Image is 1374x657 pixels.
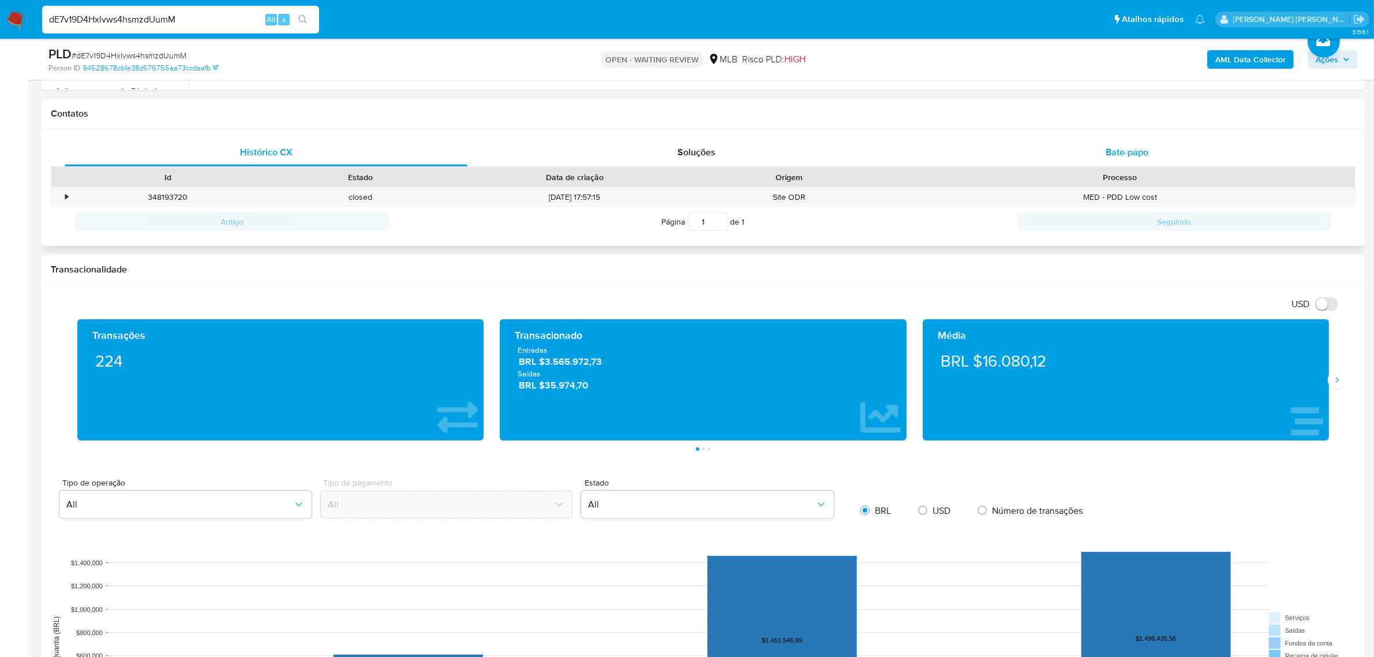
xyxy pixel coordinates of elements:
[1316,50,1338,69] span: Ações
[662,212,745,231] span: Página de
[456,188,693,207] div: [DATE] 17:57:15
[291,12,315,28] button: search-icon
[1106,145,1148,159] span: Bate-papo
[601,51,703,68] p: OPEN - WAITING REVIEW
[267,14,276,25] span: Alt
[240,145,293,159] span: Histórico CX
[742,53,806,66] span: Risco PLD:
[701,171,877,183] div: Origem
[1207,50,1294,69] button: AML Data Collector
[893,171,1347,183] div: Processo
[48,63,80,73] b: Person ID
[1353,13,1365,25] a: Sair
[693,188,885,207] div: Site ODR
[677,145,716,159] span: Soluções
[784,53,806,66] span: HIGH
[885,188,1355,207] div: MED - PDD Low cost
[465,171,685,183] div: Data de criação
[80,171,256,183] div: Id
[1352,27,1368,36] span: 3.156.1
[742,216,745,227] span: 1
[1215,50,1286,69] b: AML Data Collector
[264,188,456,207] div: closed
[72,50,186,61] span: # dE7v19D4Hxlvws4hsmzdUumM
[1122,13,1184,25] span: Atalhos rápidos
[1308,50,1358,69] button: Ações
[65,192,68,203] div: •
[75,212,389,231] button: Antigo
[708,53,737,66] div: MLB
[51,264,1356,275] h1: Transacionalidade
[272,171,448,183] div: Estado
[42,12,319,27] input: Pesquise usuários ou casos...
[282,14,286,25] span: s
[51,108,1356,120] h1: Contatos
[83,63,218,73] a: 94528678cb1e38d576755aa73ccdaafb
[72,188,264,207] div: 348193720
[1017,212,1331,231] button: Seguindo
[1233,14,1350,25] p: emerson.gomes@mercadopago.com.br
[1195,14,1205,24] a: Notificações
[48,44,72,63] b: PLD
